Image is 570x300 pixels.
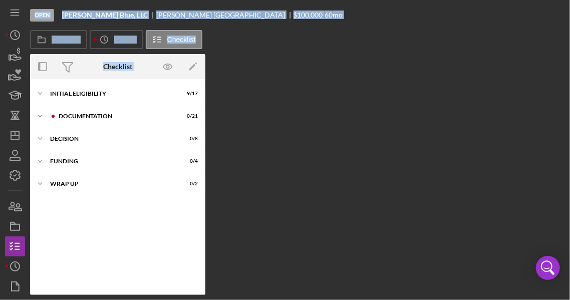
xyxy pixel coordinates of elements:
[180,113,198,119] div: 0 / 21
[180,91,198,97] div: 9 / 17
[180,136,198,142] div: 0 / 8
[59,113,173,119] div: Documentation
[50,91,173,97] div: Initial Eligibility
[167,36,196,44] label: Checklist
[52,36,81,44] label: Overview
[50,181,173,187] div: Wrap up
[50,158,173,164] div: Funding
[325,11,343,19] div: 60 mo
[146,30,202,49] button: Checklist
[30,9,54,22] div: Open
[30,30,87,49] button: Overview
[294,11,323,19] span: $100,000
[180,181,198,187] div: 0 / 2
[50,136,173,142] div: Decision
[62,11,148,19] b: [PERSON_NAME] Blue, LLC
[90,30,143,49] button: Activity
[536,256,560,280] div: Open Intercom Messenger
[103,63,132,71] div: Checklist
[156,11,294,19] div: [PERSON_NAME] [GEOGRAPHIC_DATA]
[180,158,198,164] div: 0 / 4
[114,36,136,44] label: Activity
